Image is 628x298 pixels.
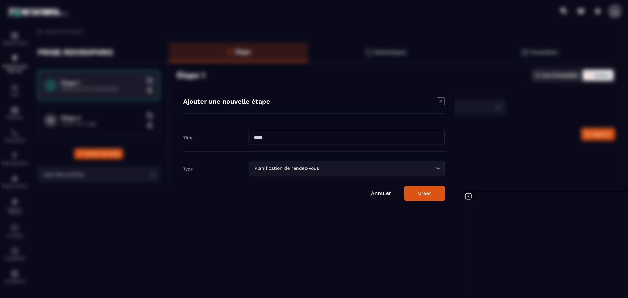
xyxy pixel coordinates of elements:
[183,135,193,140] label: Titre
[404,186,445,201] button: Créer
[371,190,391,196] a: Annuler
[183,97,270,107] h4: Ajouter une nouvelle étape
[183,166,193,171] label: Type
[253,165,320,172] span: Planification de rendez-vous
[249,161,445,176] div: Search for option
[320,165,434,172] input: Search for option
